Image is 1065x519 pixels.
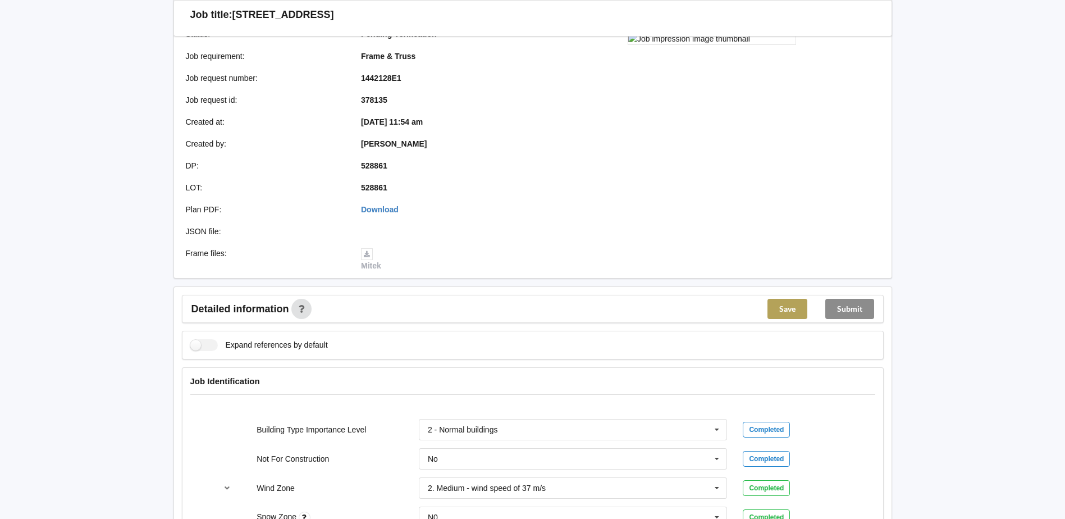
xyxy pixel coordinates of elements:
div: 2. Medium - wind speed of 37 m/s [428,484,546,492]
img: Job impression image thumbnail [628,33,796,45]
div: Frame files : [178,248,354,271]
div: Completed [743,480,790,496]
label: Building Type Importance Level [257,425,366,434]
a: Mitek [361,249,381,270]
div: Completed [743,451,790,467]
div: DP : [178,160,354,171]
div: Job request number : [178,72,354,84]
div: Job requirement : [178,51,354,62]
button: Save [767,299,807,319]
span: Detailed information [191,304,289,314]
h3: [STREET_ADDRESS] [232,8,334,21]
div: No [428,455,438,463]
button: reference-toggle [216,478,238,498]
b: 378135 [361,95,387,104]
b: 1442128E1 [361,74,401,83]
h3: Job title: [190,8,232,21]
div: JSON file : [178,226,354,237]
div: Completed [743,422,790,438]
b: Frame & Truss [361,52,415,61]
div: Job request id : [178,94,354,106]
label: Wind Zone [257,484,295,493]
h4: Job Identification [190,376,875,386]
div: Created at : [178,116,354,128]
label: Expand references by default [190,339,328,351]
b: 528861 [361,161,387,170]
a: Download [361,205,399,214]
label: Not For Construction [257,454,329,463]
b: [PERSON_NAME] [361,139,427,148]
div: Plan PDF : [178,204,354,215]
b: [DATE] 11:54 am [361,117,423,126]
div: LOT : [178,182,354,193]
div: 2 - Normal buildings [428,426,498,434]
b: 528861 [361,183,387,192]
div: Created by : [178,138,354,149]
